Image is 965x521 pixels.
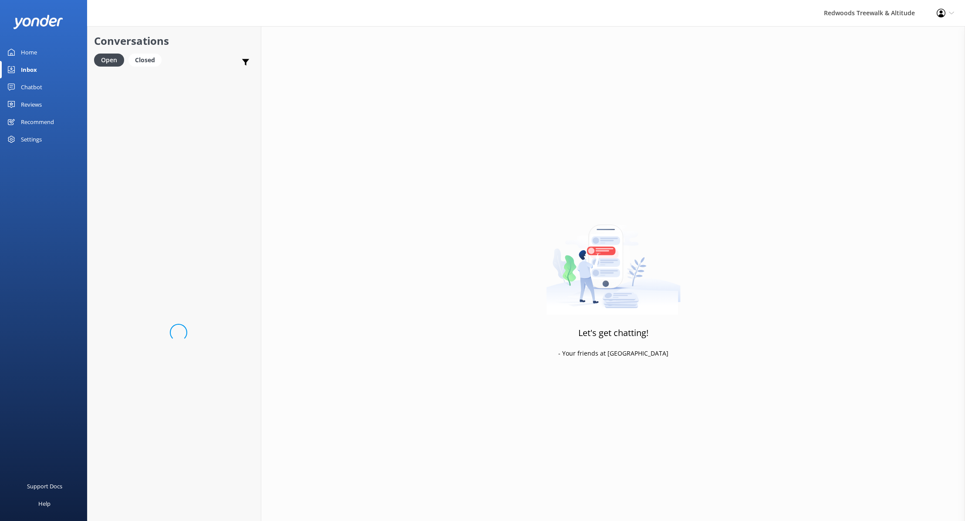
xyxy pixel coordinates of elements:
div: Settings [21,131,42,148]
div: Inbox [21,61,37,78]
div: Closed [128,54,162,67]
div: Support Docs [27,477,62,495]
p: - Your friends at [GEOGRAPHIC_DATA] [558,349,668,358]
img: yonder-white-logo.png [13,15,63,29]
div: Recommend [21,113,54,131]
div: Reviews [21,96,42,113]
div: Home [21,44,37,61]
h2: Conversations [94,33,254,49]
div: Chatbot [21,78,42,96]
h3: Let's get chatting! [578,326,648,340]
a: Closed [128,55,166,64]
div: Help [38,495,51,512]
img: artwork of a man stealing a conversation from at giant smartphone [546,206,681,315]
div: Open [94,54,124,67]
a: Open [94,55,128,64]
